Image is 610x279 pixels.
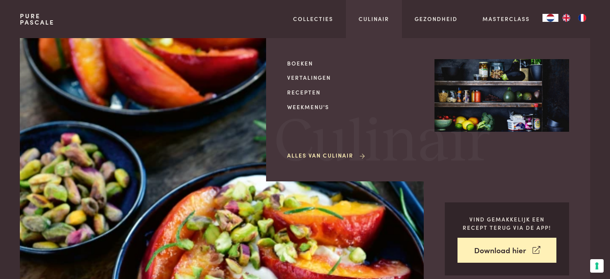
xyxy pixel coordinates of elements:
a: Download hier [457,238,556,263]
a: PurePascale [20,13,54,25]
img: Culinair [434,59,569,132]
p: Vind gemakkelijk een recept terug via de app! [457,215,556,231]
a: Collecties [293,15,333,23]
a: Gezondheid [415,15,457,23]
a: FR [574,14,590,22]
a: Weekmenu's [287,103,422,111]
div: Language [542,14,558,22]
aside: Language selected: Nederlands [542,14,590,22]
a: EN [558,14,574,22]
span: Culinair [274,112,490,173]
a: Culinair [359,15,389,23]
a: Boeken [287,59,422,67]
a: NL [542,14,558,22]
a: Vertalingen [287,73,422,82]
a: Recepten [287,88,422,96]
button: Uw voorkeuren voor toestemming voor trackingtechnologieën [590,259,604,273]
a: Masterclass [483,15,530,23]
a: Alles van Culinair [287,151,366,160]
ul: Language list [558,14,590,22]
